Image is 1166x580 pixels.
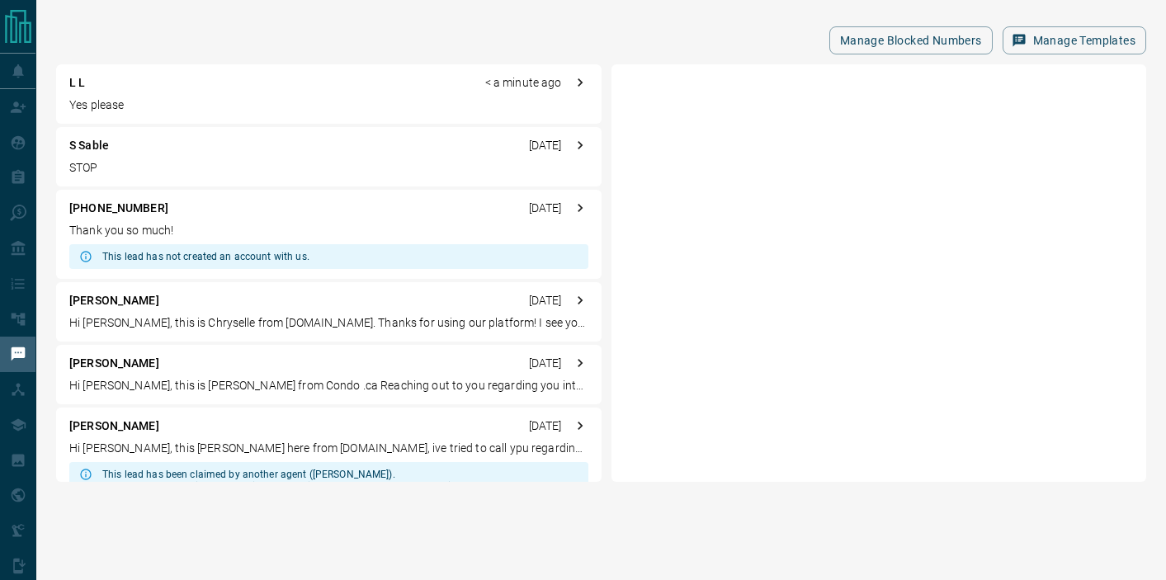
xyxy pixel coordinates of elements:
p: [PERSON_NAME] [69,292,159,309]
p: Hi [PERSON_NAME], this [PERSON_NAME] here from [DOMAIN_NAME], ive tried to call ypu regarding the... [69,440,588,457]
p: Hi [PERSON_NAME], this is Chryselle from [DOMAIN_NAME]. Thanks for using our platform! I see you'... [69,314,588,332]
p: [DATE] [529,292,562,309]
p: [PHONE_NUMBER] [69,200,168,217]
p: [PERSON_NAME] [69,355,159,372]
div: This lead has been claimed by another agent ([PERSON_NAME]). However, you may still contact this ... [102,462,462,498]
p: [DATE] [529,137,562,154]
div: This lead has not created an account with us. [102,244,309,269]
p: S Sable [69,137,109,154]
p: < a minute ago [485,74,562,92]
p: [DATE] [529,200,562,217]
button: Manage Templates [1003,26,1146,54]
p: Thank you so much! [69,222,588,239]
p: [DATE] [529,355,562,372]
p: L L [69,74,85,92]
p: Yes please [69,97,588,114]
button: Manage Blocked Numbers [829,26,993,54]
p: Hi [PERSON_NAME], this is [PERSON_NAME] from Condo .ca Reaching out to you regarding you interest... [69,377,588,394]
p: [DATE] [529,417,562,435]
p: STOP [69,159,588,177]
p: [PERSON_NAME] [69,417,159,435]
